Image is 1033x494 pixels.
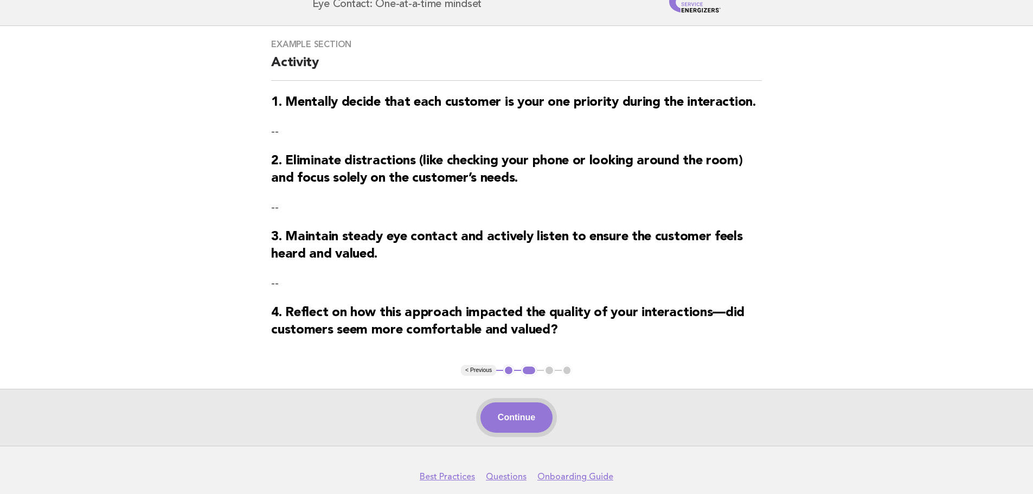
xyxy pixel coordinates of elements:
button: 2 [521,365,537,376]
p: -- [271,124,762,139]
a: Best Practices [420,471,475,482]
h3: Example Section [271,39,762,50]
strong: 3. Maintain steady eye contact and actively listen to ensure the customer feels heard and valued. [271,230,742,261]
a: Questions [486,471,527,482]
button: 1 [503,365,514,376]
button: < Previous [461,365,496,376]
h2: Activity [271,54,762,81]
strong: 4. Reflect on how this approach impacted the quality of your interactions—did customers seem more... [271,306,745,337]
button: Continue [480,402,553,433]
p: -- [271,276,762,291]
strong: 1. Mentally decide that each customer is your one priority during the interaction. [271,96,755,109]
strong: 2. Eliminate distractions (like checking your phone or looking around the room) and focus solely ... [271,155,742,185]
p: -- [271,200,762,215]
a: Onboarding Guide [537,471,613,482]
